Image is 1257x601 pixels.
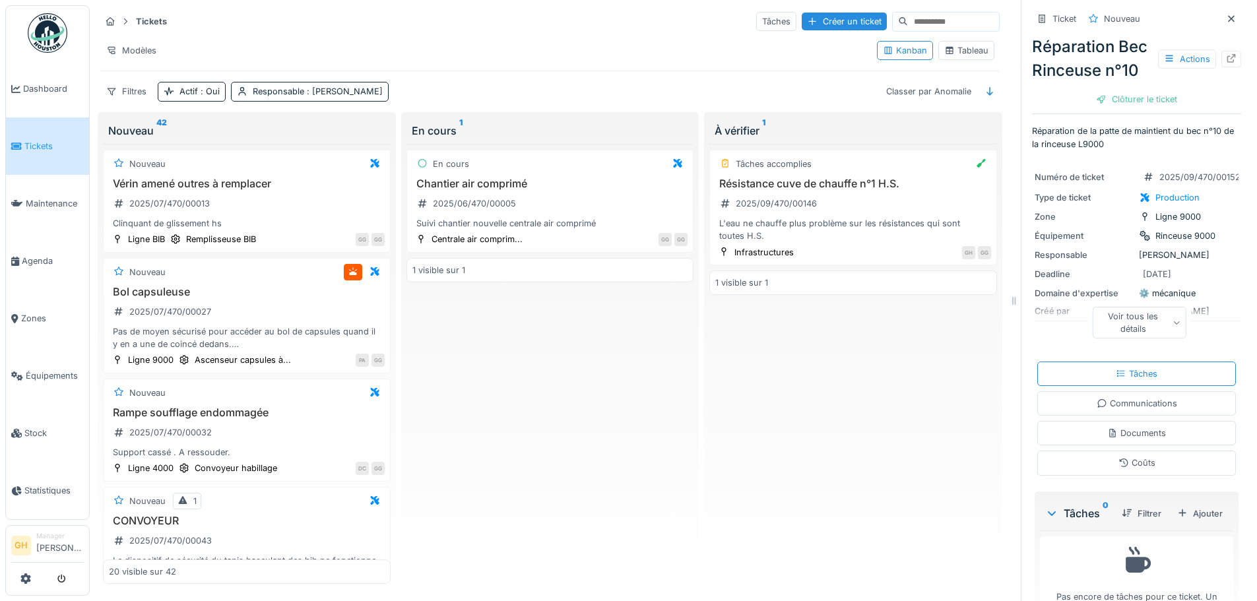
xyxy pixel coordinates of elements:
[304,86,383,96] span: : [PERSON_NAME]
[433,197,516,210] div: 2025/06/470/00005
[412,264,465,276] div: 1 visible sur 1
[459,123,463,139] sup: 1
[1097,397,1177,410] div: Communications
[129,534,212,547] div: 2025/07/470/00043
[129,266,166,278] div: Nouveau
[1035,268,1134,280] div: Deadline
[412,217,688,230] div: Suivi chantier nouvelle centrale air comprimé
[1116,367,1157,380] div: Tâches
[883,44,927,57] div: Kanban
[371,233,385,246] div: GG
[802,13,887,30] div: Créer un ticket
[109,177,385,190] h3: Vérin amené outres à remplacer
[109,217,385,230] div: Clinquant de glissement hs
[186,233,256,245] div: Remplisseuse BIB
[179,85,220,98] div: Actif
[715,177,991,190] h3: Résistance cuve de chauffe n°1 H.S.
[1035,191,1134,204] div: Type de ticket
[1155,210,1201,223] div: Ligne 9000
[715,276,768,289] div: 1 visible sur 1
[109,515,385,527] h3: CONVOYEUR
[129,387,166,399] div: Nouveau
[36,531,84,541] div: Manager
[26,197,84,210] span: Maintenance
[674,233,688,246] div: GG
[1116,505,1167,522] div: Filtrer
[432,233,523,245] div: Centrale air comprim...
[11,536,31,555] li: GH
[109,446,385,459] div: Support cassé . A ressouder.
[1045,505,1111,521] div: Tâches
[1035,210,1134,223] div: Zone
[26,369,84,382] span: Équipements
[11,531,84,563] a: GH Manager[PERSON_NAME]
[100,82,152,101] div: Filtres
[129,495,166,507] div: Nouveau
[109,406,385,419] h3: Rampe soufflage endommagée
[128,354,174,366] div: Ligne 9000
[1172,505,1228,522] div: Ajouter
[1032,35,1241,82] div: Réparation Bec Rinceuse n°10
[6,347,89,404] a: Équipements
[195,462,277,474] div: Convoyeur habillage
[1035,287,1134,300] div: Domaine d'expertise
[962,246,975,259] div: GH
[1159,171,1241,183] div: 2025/09/470/00152
[944,44,988,57] div: Tableau
[131,15,172,28] strong: Tickets
[193,495,197,507] div: 1
[1104,13,1140,25] div: Nouveau
[1035,249,1134,261] div: Responsable
[371,354,385,367] div: GG
[1035,287,1239,300] div: ⚙️ mécanique
[24,427,84,439] span: Stock
[24,484,84,497] span: Statistiques
[129,305,211,318] div: 2025/07/470/00027
[715,123,992,139] div: À vérifier
[6,290,89,347] a: Zones
[195,354,291,366] div: Ascenseur capsules à...
[24,140,84,152] span: Tickets
[734,246,794,259] div: Infrastructures
[129,426,212,439] div: 2025/07/470/00032
[156,123,167,139] sup: 42
[6,232,89,290] a: Agenda
[1155,230,1215,242] div: Rinceuse 9000
[659,233,672,246] div: GG
[1155,191,1200,204] div: Production
[108,123,385,139] div: Nouveau
[371,462,385,475] div: GG
[6,117,89,175] a: Tickets
[880,82,977,101] div: Classer par Anomalie
[1035,171,1134,183] div: Numéro de ticket
[109,565,176,578] div: 20 visible sur 42
[356,354,369,367] div: PA
[109,554,385,579] div: Le dispositif de sécurité du tapis basculant des bib ne fonctionne plus, depuis le remplacement d...
[1158,49,1216,69] div: Actions
[198,86,220,96] span: : Oui
[129,158,166,170] div: Nouveau
[129,197,210,210] div: 2025/07/470/00013
[736,197,817,210] div: 2025/09/470/00146
[412,123,689,139] div: En cours
[1107,427,1166,439] div: Documents
[1035,249,1239,261] div: [PERSON_NAME]
[1032,125,1241,150] p: Réparation de la patte de maintient du bec n°10 de la rinceuse L9000
[109,286,385,298] h3: Bol capsuleuse
[756,12,796,31] div: Tâches
[715,217,991,242] div: L'eau ne chauffe plus problème sur les résistances qui sont toutes H.S.
[433,158,469,170] div: En cours
[978,246,991,259] div: GG
[1118,457,1155,469] div: Coûts
[6,404,89,462] a: Stock
[1103,505,1109,521] sup: 0
[23,82,84,95] span: Dashboard
[1052,13,1076,25] div: Ticket
[22,255,84,267] span: Agenda
[36,531,84,559] li: [PERSON_NAME]
[253,85,383,98] div: Responsable
[100,41,162,60] div: Modèles
[109,325,385,350] div: Pas de moyen sécurisé pour accéder au bol de capsules quand il y en a une de coincé dedans. (Mett...
[128,233,165,245] div: Ligne BIB
[356,233,369,246] div: GG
